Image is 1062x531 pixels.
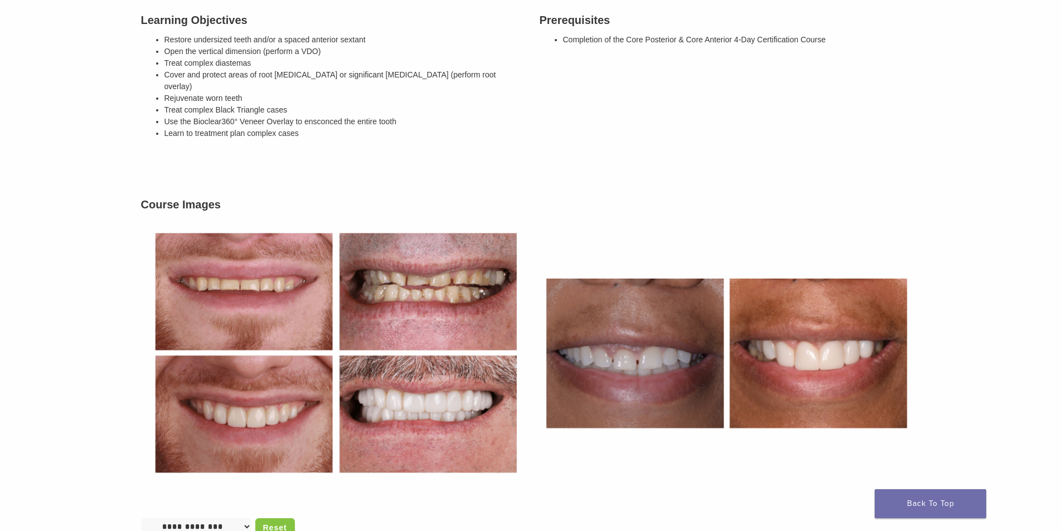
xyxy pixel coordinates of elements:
[141,196,922,213] h3: Course Images
[164,69,523,92] li: Cover and protect areas of root [MEDICAL_DATA] or significant [MEDICAL_DATA] (perform root overlay)
[164,57,523,69] li: Treat complex diastemas
[141,12,523,28] h3: Learning Objectives
[164,104,523,116] li: Treat complex Black Triangle cases
[540,12,922,28] h3: Prerequisites
[164,34,523,46] li: Restore undersized teeth and/or a spaced anterior sextant
[563,34,922,46] li: Completion of the Core Posterior & Core Anterior 4-Day Certification Course
[875,489,986,518] a: Back To Top
[164,116,523,128] li: Use the Bioclear
[164,92,523,104] li: Rejuvenate worn teeth
[164,46,523,57] li: Open the vertical dimension (perform a VDO)
[164,129,299,138] span: Learn to treatment plan complex cases
[221,117,396,126] span: 360° Veneer Overlay to ensconced the entire tooth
